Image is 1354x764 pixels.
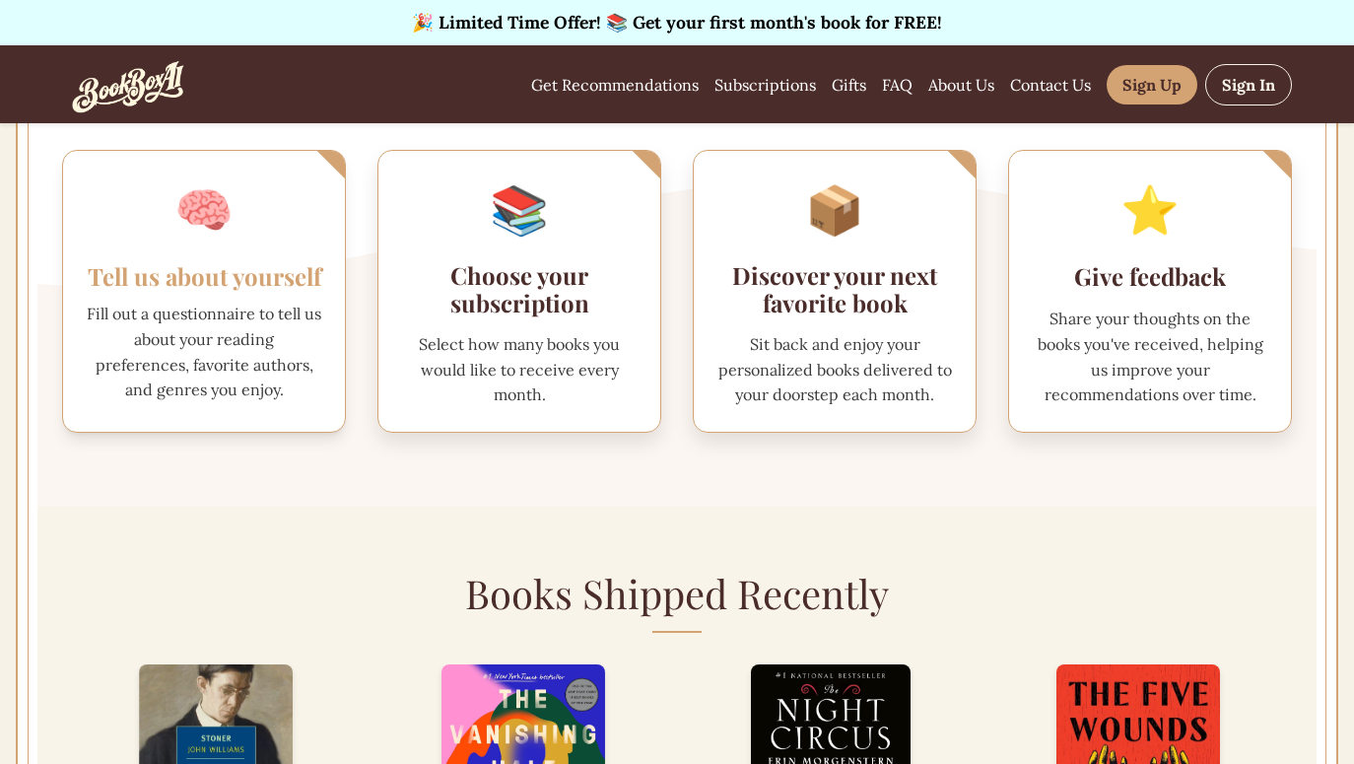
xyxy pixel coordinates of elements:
div: ⭐ [1033,174,1267,245]
div: 📦 [717,174,952,245]
a: FAQ [882,73,913,97]
a: Sign In [1205,64,1292,105]
a: About Us [928,73,994,97]
h3: Choose your subscription [402,261,637,316]
p: Select how many books you would like to receive every month. [402,332,637,408]
a: 📚 Choose your subscription Select how many books you would like to receive every month. [377,150,661,433]
a: 🧠 Tell us about yourself Fill out a questionnaire to tell us about your reading preferences, favo... [62,150,346,433]
div: 🧠 [87,174,321,245]
a: Contact Us [1010,73,1091,97]
h3: Give feedback [1033,262,1267,290]
a: ⭐ Give feedback Share your thoughts on the books you've received, helping us improve your recomme... [1008,150,1292,433]
img: BookBoxAI Logo [62,23,195,146]
a: Sign Up [1107,65,1197,104]
p: Sit back and enjoy your personalized books delivered to your doorstep each month. [717,332,952,408]
a: 📦 Discover your next favorite book Sit back and enjoy your personalized books delivered to your d... [693,150,977,433]
h2: Books Shipped Recently [37,564,1317,633]
a: Subscriptions [714,73,816,97]
p: Fill out a questionnaire to tell us about your reading preferences, favorite authors, and genres ... [87,302,321,402]
h3: Tell us about yourself [87,262,321,290]
a: Gifts [832,73,866,97]
h3: Discover your next favorite book [717,261,952,316]
div: 📚 [402,174,637,245]
a: Get Recommendations [531,73,699,97]
p: Share your thoughts on the books you've received, helping us improve your recommendations over time. [1033,307,1267,407]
